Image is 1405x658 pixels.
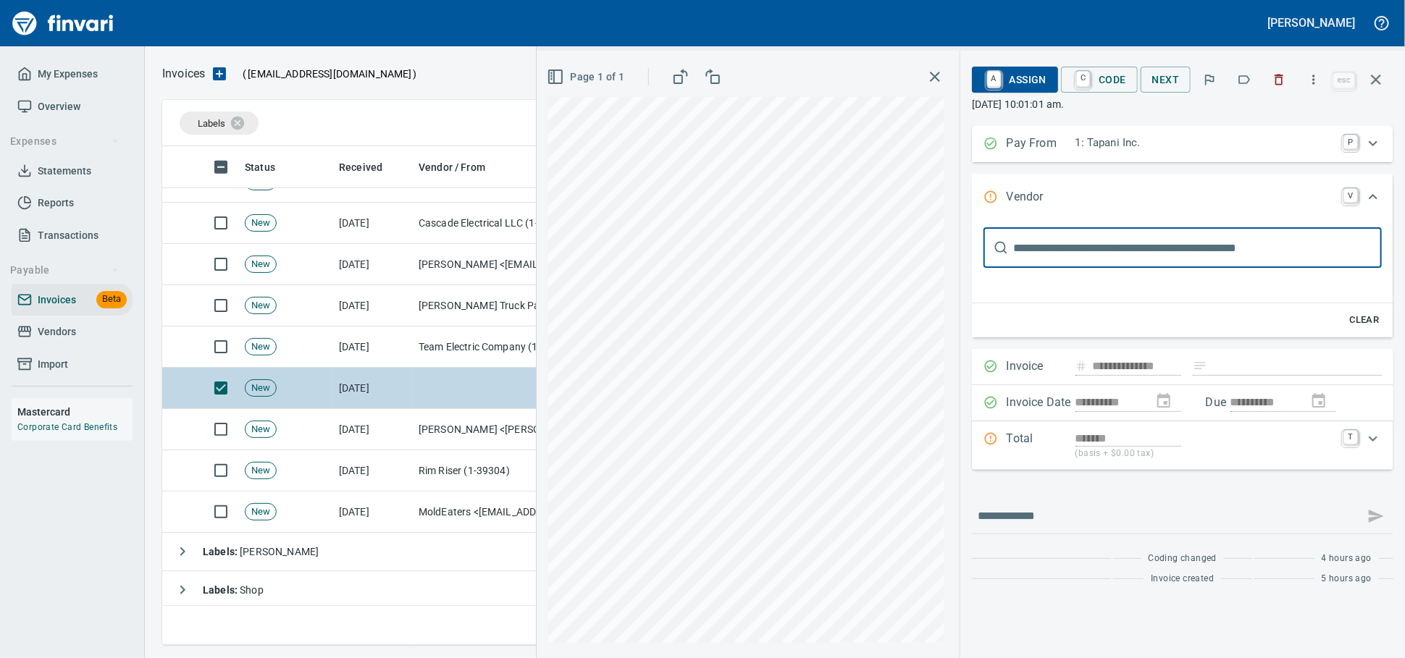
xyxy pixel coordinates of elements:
span: New [246,381,276,395]
button: CCode [1061,67,1138,93]
div: Labels [180,111,259,135]
span: Vendor / From [419,159,485,176]
td: [DATE] [333,244,413,285]
button: Page 1 of 1 [544,64,630,90]
td: [DATE] [333,409,413,450]
span: New [246,216,276,230]
a: My Expenses [12,58,133,90]
td: MoldEaters <[EMAIL_ADDRESS][DOMAIN_NAME]> [413,492,558,533]
a: InvoicesBeta [12,284,133,316]
span: Status [245,159,294,176]
a: Corporate Card Benefits [17,422,117,432]
td: [DATE] [333,203,413,244]
span: Page 1 of 1 [550,68,624,86]
span: Overview [38,98,80,116]
h6: Mastercard [17,404,133,420]
span: New [246,423,276,436]
p: Total [1007,430,1075,461]
a: Transactions [12,219,133,252]
a: esc [1333,72,1355,88]
td: [PERSON_NAME] <[EMAIL_ADDRESS][DOMAIN_NAME]> [413,244,558,285]
span: 5 hours ago [1322,572,1372,586]
p: Invoices [162,65,205,83]
img: Finvari [9,6,117,41]
p: ( ) [234,67,417,81]
a: C [1076,71,1090,87]
p: Pay From [1007,135,1075,153]
span: Invoices [38,291,76,309]
span: Transactions [38,227,98,245]
button: Labels [1228,64,1260,96]
span: This records your message into the invoice and notifies anyone mentioned [1359,499,1393,533]
span: [PERSON_NAME] [203,546,319,557]
a: Import [12,348,133,381]
span: Next [1152,71,1180,89]
td: Cascade Electrical LLC (1-10147) [413,203,558,244]
span: Assign [983,67,1047,92]
p: Vendor [1007,188,1075,207]
div: Expand [972,421,1393,470]
td: [PERSON_NAME] <[PERSON_NAME][EMAIL_ADDRESS][PERSON_NAME][DOMAIN_NAME]> [413,409,558,450]
strong: Labels : [203,584,240,596]
td: [DATE] [333,285,413,326]
p: 1: Tapani Inc. [1075,135,1335,151]
span: Vendors [38,323,76,341]
div: Expand [972,174,1393,222]
button: Expenses [4,128,125,155]
span: Statements [38,162,91,180]
span: Coding changed [1149,552,1217,566]
p: [DATE] 10:01:01 am. [972,97,1393,111]
span: Received [339,159,382,176]
a: T [1343,430,1358,444]
button: Next [1141,67,1191,93]
span: New [246,299,276,313]
span: Reports [38,194,74,212]
button: [PERSON_NAME] [1264,12,1359,34]
td: Team Electric Company (1-39832) [413,326,558,368]
a: Reports [12,187,133,219]
span: Import [38,355,68,374]
h5: [PERSON_NAME] [1268,15,1355,30]
span: Labels [198,118,225,129]
a: Statements [12,155,133,187]
button: Discard [1263,64,1295,96]
td: [DATE] [333,326,413,368]
button: Flag [1194,64,1225,96]
a: Overview [12,90,133,123]
span: Status [245,159,275,176]
button: More [1298,64,1330,96]
span: My Expenses [38,65,98,83]
p: (basis + $0.00 tax) [1075,447,1335,461]
div: Expand [972,126,1393,162]
span: New [246,340,276,354]
span: 4 hours ago [1322,552,1372,566]
button: Payable [4,257,125,284]
a: V [1343,188,1358,203]
a: A [987,71,1001,87]
button: Upload an Invoice [205,65,234,83]
td: [DATE] [333,492,413,533]
span: Vendor / From [419,159,504,176]
span: Clear [1345,312,1384,329]
nav: breadcrumb [162,65,205,83]
span: [EMAIL_ADDRESS][DOMAIN_NAME] [246,67,413,81]
span: Beta [96,291,127,308]
span: Code [1073,67,1126,92]
span: Payable [10,261,119,279]
button: Clear [1341,309,1388,332]
span: Expenses [10,132,119,151]
a: P [1343,135,1358,149]
span: New [246,258,276,271]
td: [PERSON_NAME] Truck Parts & Service (1-10108) [413,285,558,326]
button: AAssign [972,67,1058,93]
a: Vendors [12,316,133,348]
span: Received [339,159,401,176]
span: Invoice created [1151,572,1214,586]
span: New [246,505,276,519]
div: Expand [972,222,1393,337]
span: Shop [203,584,264,596]
span: New [246,464,276,478]
strong: Labels : [203,546,240,557]
td: [DATE] [333,450,413,492]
